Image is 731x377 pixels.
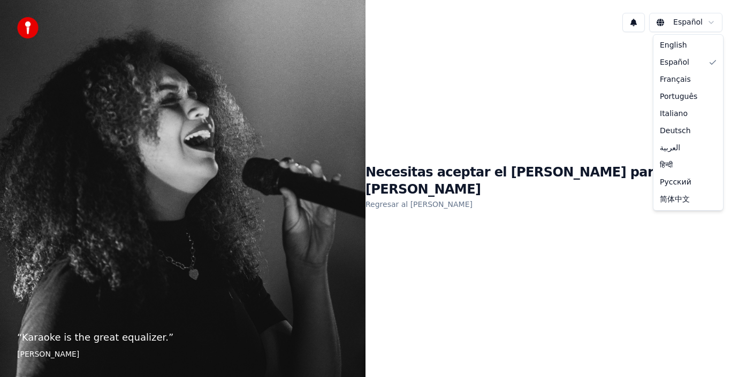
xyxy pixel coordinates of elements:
span: Português [660,91,697,102]
span: English [660,40,687,51]
span: हिन्दी [660,160,673,171]
span: Français [660,74,691,85]
span: العربية [660,143,680,153]
span: 简体中文 [660,194,690,205]
span: Español [660,57,689,68]
span: Italiano [660,109,688,119]
span: Deutsch [660,126,691,136]
span: Русский [660,177,691,188]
